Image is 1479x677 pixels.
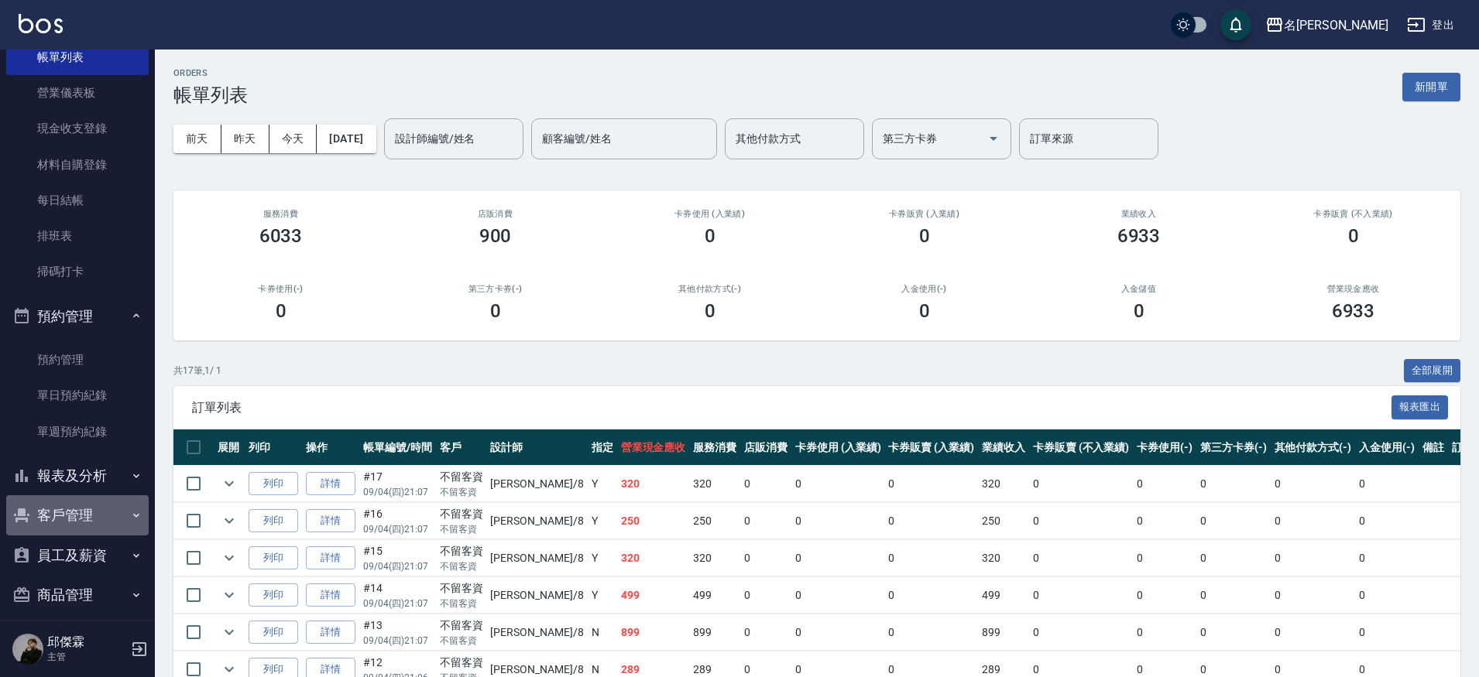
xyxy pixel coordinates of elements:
[689,503,740,539] td: 250
[317,125,376,153] button: [DATE]
[249,509,298,533] button: 列印
[1265,284,1442,294] h2: 營業現金應收
[1271,429,1356,466] th: 其他付款方式(-)
[6,575,149,615] button: 商品管理
[214,429,245,466] th: 展開
[440,559,483,573] p: 不留客資
[440,655,483,671] div: 不留客資
[173,364,221,378] p: 共 17 筆, 1 / 1
[249,621,298,645] button: 列印
[588,503,617,539] td: Y
[740,540,791,576] td: 0
[705,225,715,247] h3: 0
[1220,9,1251,40] button: save
[1134,300,1144,322] h3: 0
[617,466,690,502] td: 320
[363,522,432,536] p: 09/04 (四) 21:07
[1355,466,1419,502] td: 0
[1133,614,1196,651] td: 0
[1133,429,1196,466] th: 卡券使用(-)
[6,296,149,337] button: 預約管理
[617,429,690,466] th: 營業現金應收
[884,577,978,614] td: 0
[1402,79,1460,94] a: 新開單
[588,429,617,466] th: 指定
[689,577,740,614] td: 499
[47,634,126,650] h5: 邱傑霖
[479,225,512,247] h3: 900
[1402,73,1460,101] button: 新開單
[978,503,1029,539] td: 250
[621,284,798,294] h2: 其他付款方式(-)
[1117,225,1161,247] h3: 6933
[173,84,248,106] h3: 帳單列表
[740,429,791,466] th: 店販消費
[1133,540,1196,576] td: 0
[740,614,791,651] td: 0
[1401,11,1460,39] button: 登出
[884,540,978,576] td: 0
[1196,540,1271,576] td: 0
[1050,284,1227,294] h2: 入金儲值
[192,400,1391,415] span: 訂單列表
[1196,466,1271,502] td: 0
[1355,429,1419,466] th: 入金使用(-)
[791,577,885,614] td: 0
[306,583,355,607] a: 詳情
[791,466,885,502] td: 0
[689,540,740,576] td: 320
[689,466,740,502] td: 320
[440,543,483,559] div: 不留客資
[486,466,587,502] td: [PERSON_NAME] /8
[359,540,436,576] td: #15
[1259,9,1395,41] button: 名[PERSON_NAME]
[359,577,436,614] td: #14
[436,429,487,466] th: 客戶
[363,485,432,499] p: 09/04 (四) 21:07
[306,621,355,645] a: 詳情
[1029,577,1133,614] td: 0
[359,466,436,502] td: #17
[269,125,317,153] button: 今天
[249,583,298,607] button: 列印
[6,615,149,655] button: 資料設定
[1133,466,1196,502] td: 0
[791,540,885,576] td: 0
[440,597,483,610] p: 不留客資
[1265,209,1442,219] h2: 卡券販賣 (不入業績)
[440,469,483,485] div: 不留客資
[740,466,791,502] td: 0
[302,429,359,466] th: 操作
[6,183,149,218] a: 每日結帳
[1391,395,1449,419] button: 報表匯出
[6,414,149,450] a: 單週預約紀錄
[359,614,436,651] td: #13
[490,300,501,322] h3: 0
[978,577,1029,614] td: 499
[359,429,436,466] th: 帳單編號/時間
[791,429,885,466] th: 卡券使用 (入業績)
[6,456,149,496] button: 報表及分析
[245,429,302,466] th: 列印
[588,540,617,576] td: Y
[6,342,149,378] a: 預約管理
[221,125,269,153] button: 昨天
[1404,359,1461,383] button: 全部展開
[218,621,241,644] button: expand row
[884,466,978,502] td: 0
[440,522,483,536] p: 不留客資
[407,284,584,294] h2: 第三方卡券(-)
[218,472,241,495] button: expand row
[1355,614,1419,651] td: 0
[588,466,617,502] td: Y
[1271,540,1356,576] td: 0
[621,209,798,219] h2: 卡券使用 (入業績)
[1196,614,1271,651] td: 0
[1029,614,1133,651] td: 0
[978,614,1029,651] td: 899
[978,540,1029,576] td: 320
[359,503,436,539] td: #16
[276,300,287,322] h3: 0
[486,614,587,651] td: [PERSON_NAME] /8
[1355,503,1419,539] td: 0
